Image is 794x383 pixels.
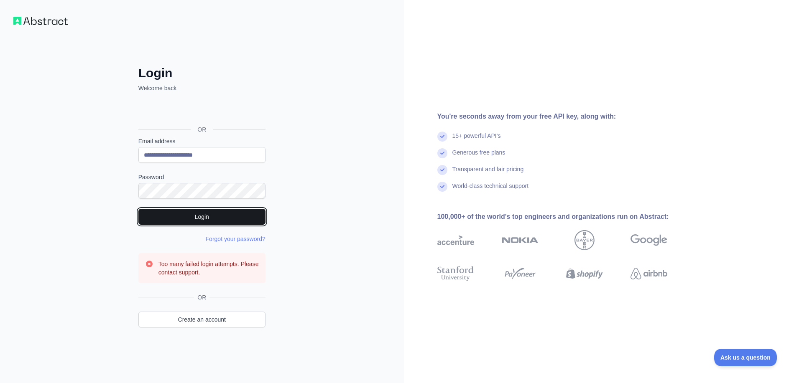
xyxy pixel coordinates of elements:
[452,182,529,198] div: World-class technical support
[191,125,213,134] span: OR
[452,165,524,182] div: Transparent and fair pricing
[437,165,447,175] img: check mark
[138,137,266,145] label: Email address
[631,230,667,250] img: google
[194,293,209,302] span: OR
[452,148,506,165] div: Generous free plans
[437,230,474,250] img: accenture
[138,66,266,81] h2: Login
[452,132,501,148] div: 15+ powerful API's
[437,112,694,122] div: You're seconds away from your free API key, along with:
[574,230,595,250] img: bayer
[437,148,447,158] img: check mark
[502,264,539,283] img: payoneer
[158,260,259,276] h3: Too many failed login attempts. Please contact support.
[631,264,667,283] img: airbnb
[437,212,694,222] div: 100,000+ of the world's top engineers and organizations run on Abstract:
[138,84,266,92] p: Welcome back
[437,132,447,142] img: check mark
[138,209,266,225] button: Login
[437,182,447,192] img: check mark
[13,17,68,25] img: Workflow
[714,349,777,366] iframe: Toggle Customer Support
[566,264,603,283] img: shopify
[138,173,266,181] label: Password
[138,312,266,327] a: Create an account
[502,230,539,250] img: nokia
[134,101,268,120] iframe: Sign in with Google Button
[437,264,474,283] img: stanford university
[206,236,266,242] a: Forgot your password?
